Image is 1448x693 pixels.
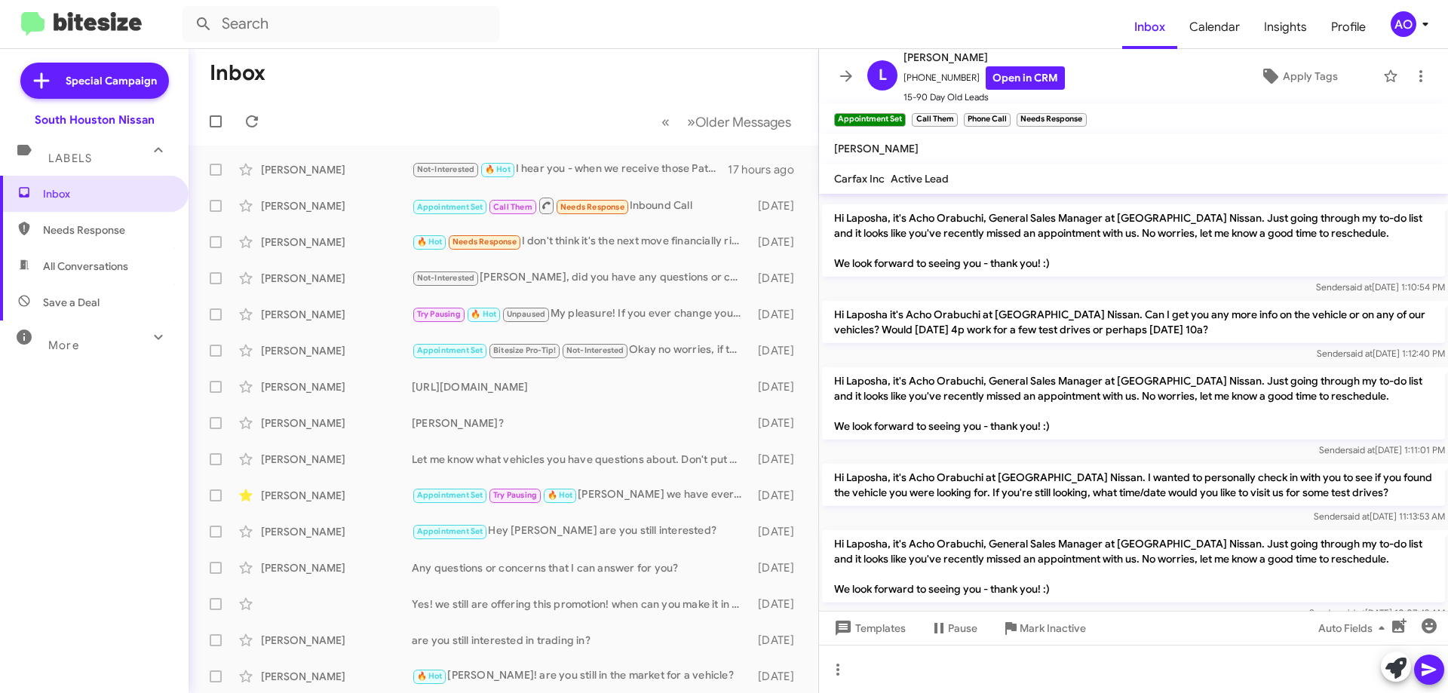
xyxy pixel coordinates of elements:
[507,309,546,319] span: Unpaused
[822,301,1445,343] p: Hi Laposha it's Acho Orabuchi at [GEOGRAPHIC_DATA] Nissan. Can I get you any more info on the veh...
[750,633,806,648] div: [DATE]
[1283,63,1338,90] span: Apply Tags
[261,633,412,648] div: [PERSON_NAME]
[412,523,750,540] div: Hey [PERSON_NAME] are you still interested?
[261,452,412,467] div: [PERSON_NAME]
[548,490,573,500] span: 🔥 Hot
[261,307,412,322] div: [PERSON_NAME]
[1339,607,1365,618] span: said at
[822,464,1445,506] p: Hi Laposha, it's Acho Orabuchi at [GEOGRAPHIC_DATA] Nissan. I wanted to personally check in with ...
[20,63,169,99] a: Special Campaign
[750,235,806,250] div: [DATE]
[261,560,412,575] div: [PERSON_NAME]
[210,61,265,85] h1: Inbox
[412,161,728,178] div: I hear you - when we receive those Pathfinders you'll be the first we call!
[43,222,171,238] span: Needs Response
[1314,511,1445,522] span: Sender [DATE] 11:13:53 AM
[652,106,679,137] button: Previous
[1316,281,1445,293] span: Sender [DATE] 1:10:54 PM
[417,309,461,319] span: Try Pausing
[1345,281,1372,293] span: said at
[750,669,806,684] div: [DATE]
[989,615,1098,642] button: Mark Inactive
[1378,11,1431,37] button: AO
[750,379,806,394] div: [DATE]
[986,66,1065,90] a: Open in CRM
[261,271,412,286] div: [PERSON_NAME]
[964,113,1011,127] small: Phone Call
[485,164,511,174] span: 🔥 Hot
[1343,511,1370,522] span: said at
[412,305,750,323] div: My pleasure! If you ever change your mind please do not hesitate to reach back out.
[1306,615,1403,642] button: Auto Fields
[417,273,475,283] span: Not-Interested
[412,452,750,467] div: Let me know what vehicles you have questions about. Don't put your name or phone number on anythi...
[1319,5,1378,49] span: Profile
[687,112,695,131] span: »
[1221,63,1376,90] button: Apply Tags
[261,524,412,539] div: [PERSON_NAME]
[261,415,412,431] div: [PERSON_NAME]
[653,106,800,137] nav: Page navigation example
[903,48,1065,66] span: [PERSON_NAME]
[891,172,949,186] span: Active Lead
[412,667,750,685] div: [PERSON_NAME]! are you still in the market for a vehicle?
[1122,5,1177,49] a: Inbox
[1318,615,1391,642] span: Auto Fields
[43,259,128,274] span: All Conversations
[834,172,885,186] span: Carfax Inc
[183,6,499,42] input: Search
[66,73,157,88] span: Special Campaign
[412,415,750,431] div: [PERSON_NAME]?
[261,669,412,684] div: [PERSON_NAME]
[452,237,517,247] span: Needs Response
[417,237,443,247] span: 🔥 Hot
[750,343,806,358] div: [DATE]
[261,162,412,177] div: [PERSON_NAME]
[261,198,412,213] div: [PERSON_NAME]
[566,345,624,355] span: Not-Interested
[412,486,750,504] div: [PERSON_NAME] we have everything ready to go for you to sign is there a concern holding you back?
[417,164,475,174] span: Not-Interested
[822,367,1445,440] p: Hi Laposha, it's Acho Orabuchi, General Sales Manager at [GEOGRAPHIC_DATA] Nissan. Just going thr...
[903,90,1065,105] span: 15-90 Day Old Leads
[261,488,412,503] div: [PERSON_NAME]
[412,633,750,648] div: are you still interested in trading in?
[412,196,750,215] div: Inbound Call
[903,66,1065,90] span: [PHONE_NUMBER]
[417,202,483,212] span: Appointment Set
[728,162,806,177] div: 17 hours ago
[412,233,750,250] div: I don't think it's the next move financially right now
[750,415,806,431] div: [DATE]
[822,204,1445,277] p: Hi Laposha, it's Acho Orabuchi, General Sales Manager at [GEOGRAPHIC_DATA] Nissan. Just going thr...
[412,269,750,287] div: [PERSON_NAME], did you have any questions or concerns before moving forward with that appraisal?
[1319,444,1445,455] span: Sender [DATE] 1:11:01 PM
[912,113,957,127] small: Call Them
[819,615,918,642] button: Templates
[750,524,806,539] div: [DATE]
[879,63,887,87] span: L
[750,307,806,322] div: [DATE]
[750,560,806,575] div: [DATE]
[48,152,92,165] span: Labels
[261,235,412,250] div: [PERSON_NAME]
[1317,348,1445,359] span: Sender [DATE] 1:12:40 PM
[822,530,1445,603] p: Hi Laposha, it's Acho Orabuchi, General Sales Manager at [GEOGRAPHIC_DATA] Nissan. Just going thr...
[493,345,556,355] span: Bitesize Pro-Tip!
[261,379,412,394] div: [PERSON_NAME]
[412,596,750,612] div: Yes! we still are offering this promotion! when can you make it in with a proof of income, reside...
[750,596,806,612] div: [DATE]
[1348,444,1375,455] span: said at
[1177,5,1252,49] a: Calendar
[678,106,800,137] button: Next
[493,490,537,500] span: Try Pausing
[43,186,171,201] span: Inbox
[1017,113,1086,127] small: Needs Response
[661,112,670,131] span: «
[417,490,483,500] span: Appointment Set
[1252,5,1319,49] span: Insights
[1020,615,1086,642] span: Mark Inactive
[831,615,906,642] span: Templates
[1309,607,1445,618] span: Sender [DATE] 10:07:43 AM
[48,339,79,352] span: More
